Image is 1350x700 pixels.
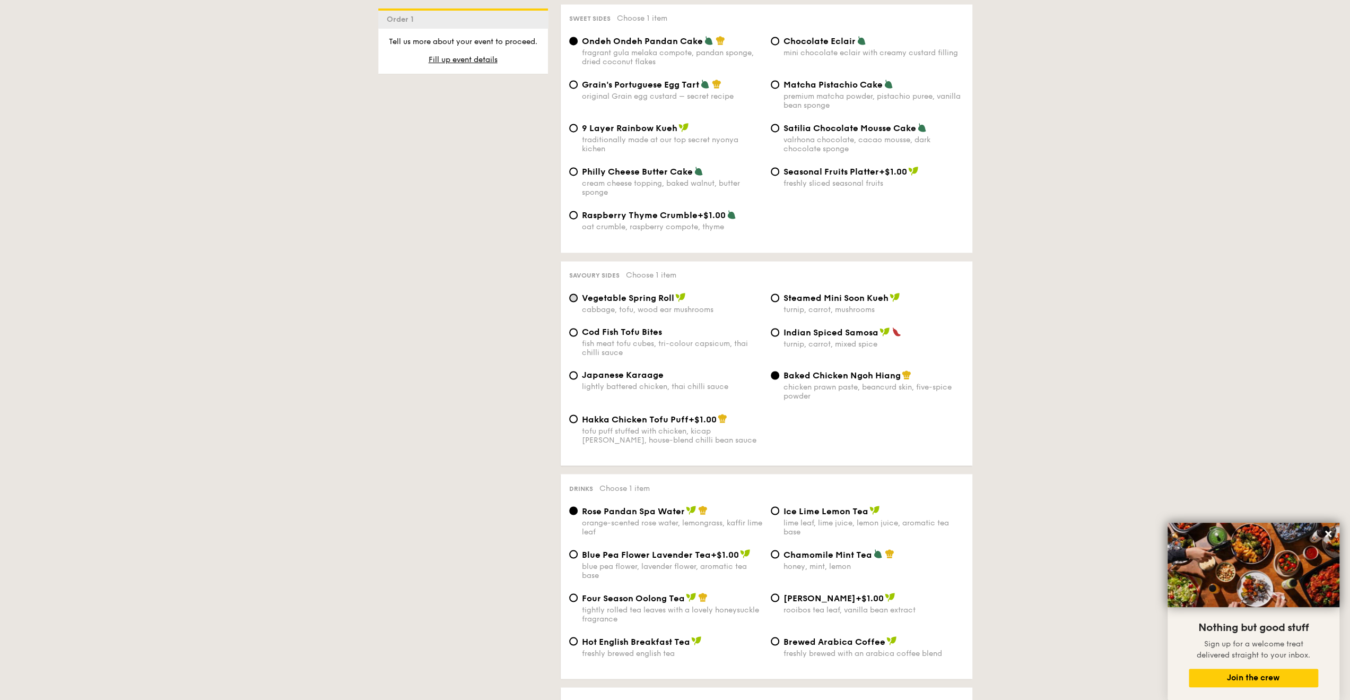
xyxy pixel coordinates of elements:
img: icon-vegetarian.fe4039eb.svg [727,210,736,219]
input: Vegetable Spring Rollcabbage, tofu, wood ear mushrooms [569,293,578,302]
input: Blue Pea Flower Lavender Tea+$1.00blue pea flower, lavender flower, aromatic tea base [569,550,578,558]
span: Cod Fish Tofu Bites [582,327,662,337]
span: Choose 1 item [626,271,676,280]
span: Sign up for a welcome treat delivered straight to your inbox. [1197,639,1310,660]
div: fragrant gula melaka compote, pandan sponge, dried coconut flakes [582,48,762,66]
span: Rose Pandan Spa Water [582,506,685,516]
span: Vegetable Spring Roll [582,293,674,303]
input: Indian Spiced Samosaturnip, carrot, mixed spice [771,328,779,336]
img: icon-vegetarian.fe4039eb.svg [694,166,703,176]
img: icon-chef-hat.a58ddaea.svg [902,370,911,379]
span: Hakka Chicken Tofu Puff [582,414,689,424]
div: cream cheese topping, baked walnut, butter sponge [582,179,762,197]
img: icon-vegan.f8ff3823.svg [890,292,900,302]
div: valrhona chocolate, cacao mousse, dark chocolate sponge [783,135,964,153]
span: Philly Cheese Butter Cake [582,167,693,177]
div: lightly battered chicken, thai chilli sauce [582,382,762,391]
span: 9 Layer Rainbow Kueh [582,123,677,133]
span: Drinks [569,485,593,492]
p: Tell us more about your event to proceed. [387,37,539,47]
img: icon-vegan.f8ff3823.svg [675,292,686,302]
img: icon-chef-hat.a58ddaea.svg [885,549,894,558]
input: Ondeh Ondeh Pandan Cakefragrant gula melaka compote, pandan sponge, dried coconut flakes [569,37,578,45]
div: turnip, carrot, mushrooms [783,305,964,314]
img: icon-vegan.f8ff3823.svg [869,505,880,515]
span: Baked Chicken Ngoh Hiang [783,370,901,381]
span: Chamomile Mint Tea [783,549,872,559]
div: oat crumble, raspberry compote, thyme [582,222,762,231]
span: Order 1 [387,15,418,24]
input: [PERSON_NAME]+$1.00rooibos tea leaf, vanilla bean extract [771,593,779,602]
span: Grain's Portuguese Egg Tart [582,80,699,90]
div: cabbage, tofu, wood ear mushrooms [582,305,762,314]
span: Chocolate Eclair [783,36,856,46]
div: tightly rolled tea leaves with a lovely honeysuckle fragrance [582,605,762,623]
img: icon-vegan.f8ff3823.svg [886,636,897,645]
span: Nothing but good stuff [1198,621,1309,634]
input: Chocolate Eclairmini chocolate eclair with creamy custard filling [771,37,779,45]
input: Hot English Breakfast Teafreshly brewed english tea [569,637,578,645]
img: icon-vegetarian.fe4039eb.svg [917,123,927,132]
img: icon-spicy.37a8142b.svg [892,327,901,336]
span: +$1.00 [689,414,717,424]
div: fish meat tofu cubes, tri-colour capsicum, thai chilli sauce [582,339,762,357]
div: freshly brewed with an arabica coffee blend [783,649,964,658]
img: icon-vegan.f8ff3823.svg [885,592,895,602]
input: Japanese Karaagelightly battered chicken, thai chilli sauce [569,371,578,379]
img: icon-vegan.f8ff3823.svg [879,327,890,336]
span: Matcha Pistachio Cake [783,80,883,90]
img: icon-chef-hat.a58ddaea.svg [712,79,721,89]
img: icon-vegetarian.fe4039eb.svg [857,36,866,45]
span: Raspberry Thyme Crumble [582,210,698,220]
img: icon-chef-hat.a58ddaea.svg [718,413,727,423]
div: tofu puff stuffed with chicken, kicap [PERSON_NAME], house-blend chilli bean sauce [582,426,762,444]
img: icon-vegan.f8ff3823.svg [908,166,919,176]
img: icon-vegan.f8ff3823.svg [678,123,689,132]
button: Join the crew [1189,669,1318,687]
img: icon-chef-hat.a58ddaea.svg [698,505,708,515]
input: Chamomile Mint Teahoney, mint, lemon [771,550,779,558]
input: Brewed Arabica Coffeefreshly brewed with an arabica coffee blend [771,637,779,645]
span: Ice Lime Lemon Tea [783,506,868,516]
input: Four Season Oolong Teatightly rolled tea leaves with a lovely honeysuckle fragrance [569,593,578,602]
input: 9 Layer Rainbow Kuehtraditionally made at our top secret nyonya kichen [569,124,578,132]
span: +$1.00 [856,593,884,603]
input: Ice Lime Lemon Tealime leaf, lime juice, lemon juice, aromatic tea base [771,506,779,515]
input: Baked Chicken Ngoh Hiangchicken prawn paste, beancurd skin, five-spice powder [771,371,779,379]
div: blue pea flower, lavender flower, aromatic tea base [582,561,762,580]
span: +$1.00 [879,167,907,177]
img: icon-chef-hat.a58ddaea.svg [698,592,708,602]
span: Savoury sides [569,272,620,279]
span: +$1.00 [711,549,739,559]
img: icon-vegetarian.fe4039eb.svg [704,36,713,45]
input: Steamed Mini Soon Kuehturnip, carrot, mushrooms [771,293,779,302]
input: Satilia Chocolate Mousse Cakevalrhona chocolate, cacao mousse, dark chocolate sponge [771,124,779,132]
span: Japanese Karaage [582,370,664,380]
div: freshly sliced seasonal fruits [783,179,964,188]
input: Cod Fish Tofu Bitesfish meat tofu cubes, tri-colour capsicum, thai chilli sauce [569,328,578,336]
div: rooibos tea leaf, vanilla bean extract [783,605,964,614]
img: icon-chef-hat.a58ddaea.svg [716,36,725,45]
span: Choose 1 item [599,483,650,492]
span: Sweet sides [569,15,611,22]
span: Seasonal Fruits Platter [783,167,879,177]
span: Fill up event details [429,55,498,64]
div: honey, mint, lemon [783,561,964,571]
input: Rose Pandan Spa Waterorange-scented rose water, lemongrass, kaffir lime leaf [569,506,578,515]
input: Matcha Pistachio Cakepremium matcha powder, pistachio puree, vanilla bean sponge [771,80,779,89]
span: Brewed Arabica Coffee [783,636,885,646]
span: Satilia Chocolate Mousse Cake [783,123,916,133]
span: Hot English Breakfast Tea [582,636,690,646]
img: icon-vegetarian.fe4039eb.svg [873,549,883,558]
span: Blue Pea Flower Lavender Tea [582,549,711,559]
input: Seasonal Fruits Platter+$1.00freshly sliced seasonal fruits [771,167,779,176]
span: Indian Spiced Samosa [783,327,878,338]
span: +$1.00 [698,210,726,220]
img: DSC07876-Edit02-Large.jpeg [1168,523,1339,607]
div: turnip, carrot, mixed spice [783,340,964,349]
input: Hakka Chicken Tofu Puff+$1.00tofu puff stuffed with chicken, kicap [PERSON_NAME], house-blend chi... [569,414,578,423]
span: Choose 1 item [617,14,667,23]
img: icon-vegan.f8ff3823.svg [686,505,696,515]
span: Ondeh Ondeh Pandan Cake [582,36,703,46]
div: orange-scented rose water, lemongrass, kaffir lime leaf [582,518,762,536]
